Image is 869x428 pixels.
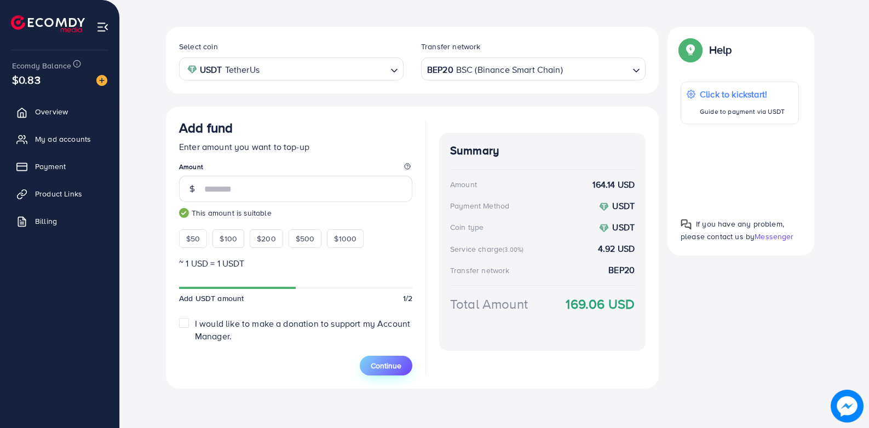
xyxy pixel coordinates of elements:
[564,61,628,78] input: Search for option
[592,178,635,191] strong: 164.14 USD
[179,293,244,304] span: Add USDT amount
[450,144,635,158] h4: Summary
[35,161,66,172] span: Payment
[186,233,200,244] span: $50
[10,66,42,94] span: $0.83
[612,221,635,233] strong: USDT
[755,231,793,242] span: Messenger
[11,15,85,32] img: logo
[200,62,222,78] strong: USDT
[225,62,260,78] span: TetherUs
[421,57,646,80] div: Search for option
[831,390,863,422] img: image
[421,41,481,52] label: Transfer network
[296,233,315,244] span: $500
[179,140,412,153] p: Enter amount you want to top-up
[195,317,410,342] span: I would like to make a donation to support my Account Manager.
[700,105,785,118] p: Guide to payment via USDT
[179,162,412,176] legend: Amount
[96,21,109,33] img: menu
[35,216,57,227] span: Billing
[179,57,404,80] div: Search for option
[450,200,509,211] div: Payment Method
[371,360,401,371] span: Continue
[608,264,635,276] strong: BEP20
[681,219,692,230] img: Popup guide
[35,106,68,117] span: Overview
[35,188,82,199] span: Product Links
[566,294,635,314] strong: 169.06 USD
[450,294,528,314] div: Total Amount
[8,155,111,177] a: Payment
[263,61,386,78] input: Search for option
[179,120,233,136] h3: Add fund
[179,207,412,218] small: This amount is suitable
[187,65,197,74] img: coin
[503,245,523,254] small: (3.00%)
[681,40,700,60] img: Popup guide
[599,223,609,233] img: coin
[612,200,635,212] strong: USDT
[599,202,609,212] img: coin
[700,88,785,101] p: Click to kickstart!
[179,41,218,52] label: Select coin
[450,244,527,255] div: Service charge
[334,233,356,244] span: $1000
[96,75,107,86] img: image
[427,62,453,78] strong: BEP20
[456,62,563,78] span: BSC (Binance Smart Chain)
[450,179,477,190] div: Amount
[360,356,412,375] button: Continue
[35,134,91,144] span: My ad accounts
[450,222,484,233] div: Coin type
[179,257,412,270] p: ~ 1 USD = 1 USDT
[709,43,732,56] p: Help
[8,210,111,232] a: Billing
[681,218,784,242] span: If you have any problem, please contact us by
[179,208,189,218] img: guide
[257,233,276,244] span: $200
[8,101,111,123] a: Overview
[598,242,635,255] strong: 4.92 USD
[8,183,111,205] a: Product Links
[450,265,510,276] div: Transfer network
[220,233,237,244] span: $100
[403,293,412,304] span: 1/2
[8,128,111,150] a: My ad accounts
[12,60,71,71] span: Ecomdy Balance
